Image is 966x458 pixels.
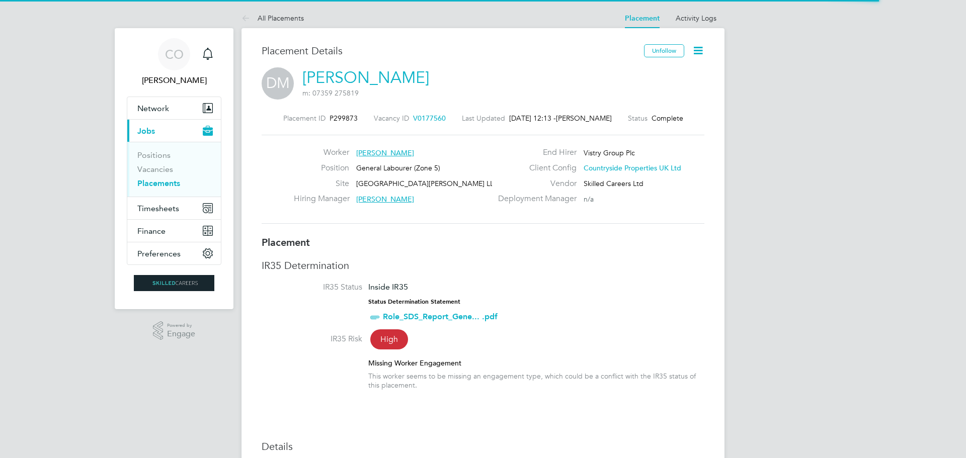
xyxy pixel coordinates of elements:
[262,44,636,57] h3: Placement Details
[134,275,214,291] img: skilledcareers-logo-retina.png
[165,48,184,61] span: CO
[584,195,594,204] span: n/a
[137,204,179,213] span: Timesheets
[628,114,648,123] label: Status
[302,88,359,98] span: m: 07359 275819
[127,220,221,242] button: Finance
[262,236,310,248] b: Placement
[368,298,460,305] strong: Status Determination Statement
[127,275,221,291] a: Go to home page
[368,282,408,292] span: Inside IR35
[167,321,195,330] span: Powered by
[262,282,362,293] label: IR35 Status
[127,120,221,142] button: Jobs
[127,142,221,197] div: Jobs
[356,195,414,204] span: [PERSON_NAME]
[584,179,643,188] span: Skilled Careers Ltd
[370,329,408,349] span: High
[137,150,171,160] a: Positions
[492,163,577,173] label: Client Config
[137,104,169,113] span: Network
[137,178,180,188] a: Placements
[115,28,233,309] nav: Main navigation
[374,114,409,123] label: Vacancy ID
[127,74,221,86] span: Ciara O'Connell
[413,114,446,123] span: V0177560
[509,114,556,123] span: [DATE] 12:13 -
[294,163,349,173] label: Position
[294,178,349,189] label: Site
[127,197,221,219] button: Timesheets
[262,440,704,453] h3: Details
[625,14,660,23] a: Placement
[356,179,498,188] span: [GEOGRAPHIC_DATA][PERSON_NAME] LLP
[492,178,577,189] label: Vendor
[137,226,166,236] span: Finance
[492,194,577,204] label: Deployment Manager
[644,44,684,57] button: Unfollow
[153,321,196,340] a: Powered byEngage
[368,358,704,368] div: Missing Worker Engagement
[137,126,155,136] span: Jobs
[368,372,704,390] div: This worker seems to be missing an engagement type, which could be a conflict with the IR35 statu...
[137,164,173,174] a: Vacancies
[462,114,505,123] label: Last Updated
[262,259,704,272] h3: IR35 Determination
[283,114,326,123] label: Placement ID
[294,147,349,158] label: Worker
[302,68,429,87] a: [PERSON_NAME]
[127,38,221,86] a: CO[PERSON_NAME]
[242,14,304,23] a: All Placements
[262,67,294,100] span: DM
[356,163,440,172] span: General Labourer (Zone 5)
[492,147,577,158] label: End Hirer
[137,249,181,258] span: Preferences
[262,334,362,344] label: IR35 Risk
[676,14,716,23] a: Activity Logs
[356,148,414,157] span: [PERSON_NAME]
[652,114,683,123] span: Complete
[294,194,349,204] label: Hiring Manager
[584,163,681,172] span: Countryside Properties UK Ltd
[167,330,195,338] span: Engage
[383,312,498,321] a: Role_SDS_Report_Gene... .pdf
[127,97,221,119] button: Network
[330,114,358,123] span: P299873
[556,114,612,123] span: [PERSON_NAME]
[127,242,221,264] button: Preferences
[584,148,635,157] span: Vistry Group Plc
